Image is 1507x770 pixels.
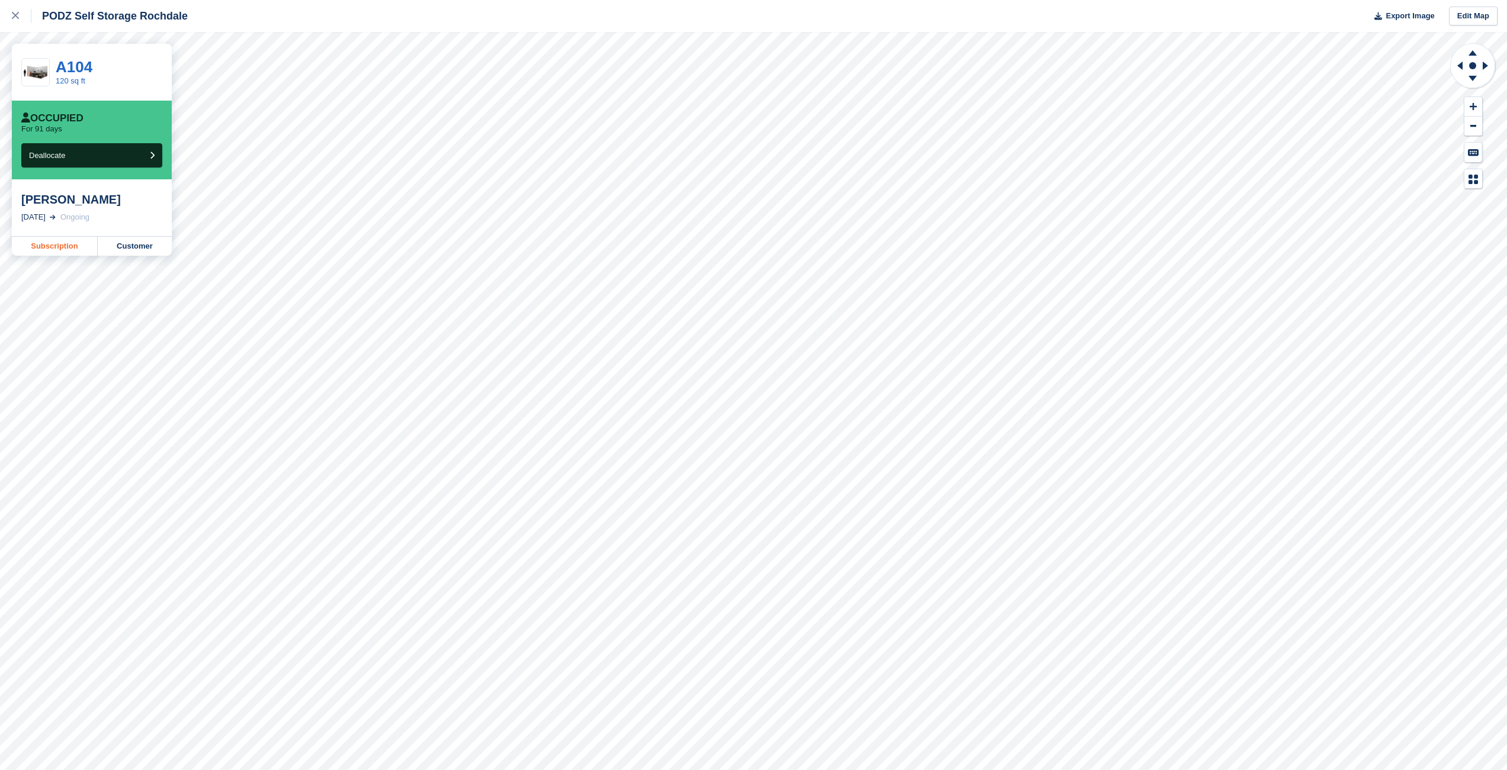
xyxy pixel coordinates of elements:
[12,237,98,256] a: Subscription
[56,76,85,85] a: 120 sq ft
[29,151,65,160] span: Deallocate
[98,237,172,256] a: Customer
[21,192,162,207] div: [PERSON_NAME]
[1464,143,1482,162] button: Keyboard Shortcuts
[1464,97,1482,117] button: Zoom In
[50,215,56,220] img: arrow-right-light-icn-cde0832a797a2874e46488d9cf13f60e5c3a73dbe684e267c42b8395dfbc2abf.svg
[1386,10,1434,22] span: Export Image
[21,112,83,124] div: Occupied
[60,211,89,223] div: Ongoing
[21,143,162,167] button: Deallocate
[1464,169,1482,189] button: Map Legend
[31,9,188,23] div: PODZ Self Storage Rochdale
[21,124,62,134] p: For 91 days
[1449,7,1498,26] a: Edit Map
[1464,117,1482,136] button: Zoom Out
[21,211,46,223] div: [DATE]
[22,62,49,83] img: 125-sqft-unit.jpg
[1367,7,1435,26] button: Export Image
[56,58,92,76] a: A104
